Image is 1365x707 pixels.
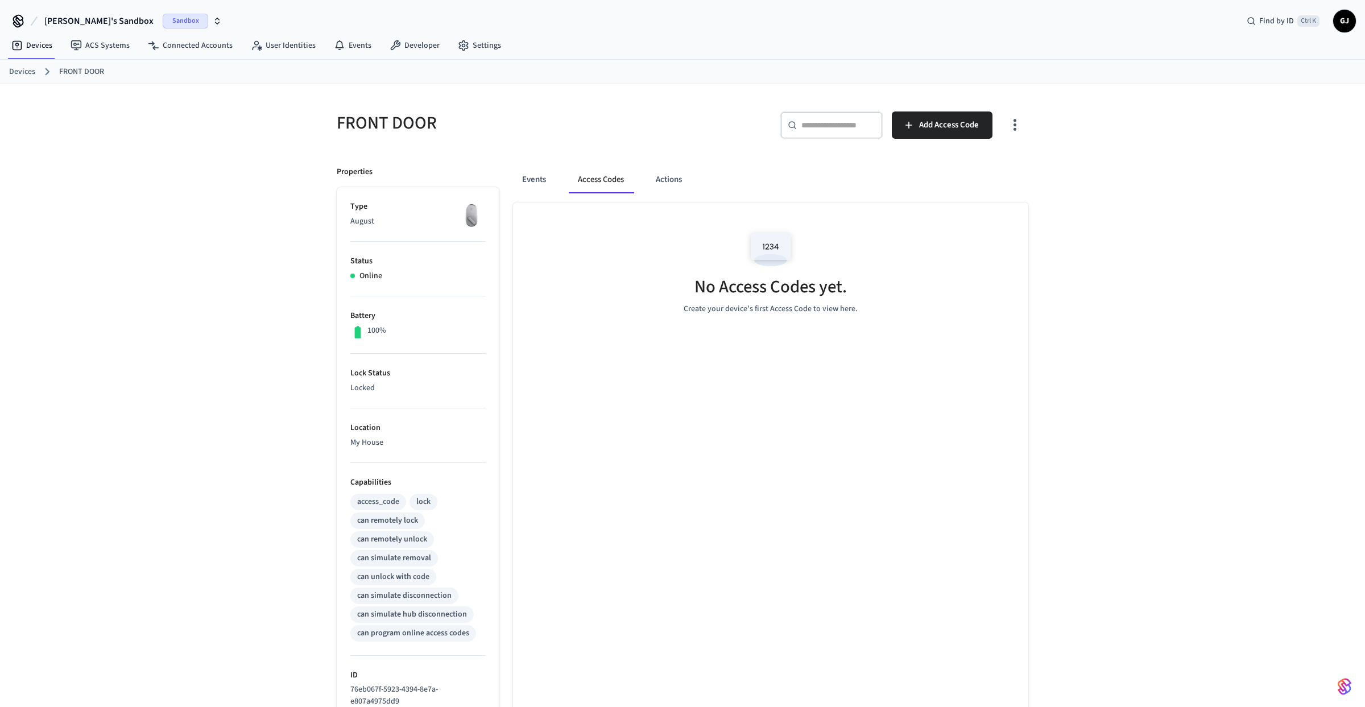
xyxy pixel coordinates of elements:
[357,627,469,639] div: can program online access codes
[350,669,486,681] p: ID
[350,367,486,379] p: Lock Status
[367,325,386,337] p: 100%
[1334,11,1355,31] span: GJ
[745,225,796,274] img: Access Codes Empty State
[350,422,486,434] p: Location
[2,35,61,56] a: Devices
[359,270,382,282] p: Online
[61,35,139,56] a: ACS Systems
[1238,11,1329,31] div: Find by IDCtrl K
[337,166,373,178] p: Properties
[357,590,452,602] div: can simulate disconnection
[1338,677,1351,696] img: SeamLogoGradient.69752ec5.svg
[139,35,242,56] a: Connected Accounts
[1333,10,1356,32] button: GJ
[694,275,847,299] h5: No Access Codes yet.
[919,118,979,133] span: Add Access Code
[325,35,380,56] a: Events
[357,571,429,583] div: can unlock with code
[647,166,691,193] button: Actions
[350,201,486,213] p: Type
[380,35,449,56] a: Developer
[684,303,858,315] p: Create your device's first Access Code to view here.
[416,496,431,508] div: lock
[59,66,104,78] a: FRONT DOOR
[350,216,486,228] p: August
[357,515,418,527] div: can remotely lock
[163,14,208,28] span: Sandbox
[1297,15,1319,27] span: Ctrl K
[44,14,154,28] span: [PERSON_NAME]'s Sandbox
[449,35,510,56] a: Settings
[350,255,486,267] p: Status
[350,382,486,394] p: Locked
[513,166,555,193] button: Events
[357,552,431,564] div: can simulate removal
[357,534,427,545] div: can remotely unlock
[9,66,35,78] a: Devices
[1259,15,1294,27] span: Find by ID
[513,166,1028,193] div: ant example
[242,35,325,56] a: User Identities
[457,201,486,229] img: August Wifi Smart Lock 3rd Gen, Silver, Front
[337,111,676,135] h5: FRONT DOOR
[350,437,486,449] p: My House
[357,496,399,508] div: access_code
[357,609,467,621] div: can simulate hub disconnection
[569,166,633,193] button: Access Codes
[892,111,992,139] button: Add Access Code
[350,477,486,489] p: Capabilities
[350,310,486,322] p: Battery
